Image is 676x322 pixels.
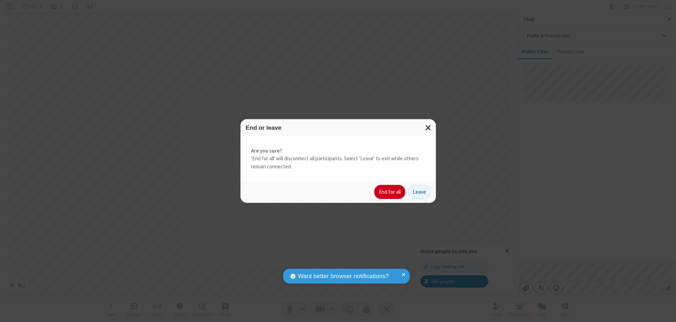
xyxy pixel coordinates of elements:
button: Leave [408,185,431,199]
button: End for all [374,185,405,199]
span: Want better browser notifications? [298,272,389,281]
div: 'End for all' will disconnect all participants. Select 'Leave' to exit while others remain connec... [240,136,436,181]
h3: End or leave [246,124,431,131]
strong: Are you sure? [251,147,425,155]
button: Close modal [421,119,436,136]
